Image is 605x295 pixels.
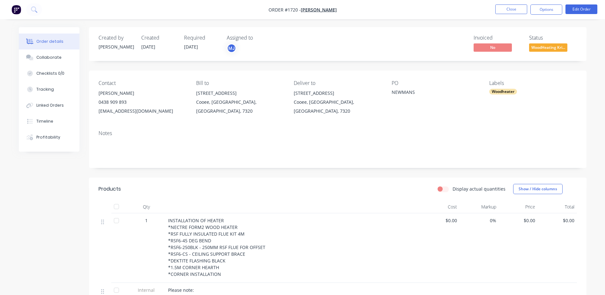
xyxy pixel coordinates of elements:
[99,43,134,50] div: [PERSON_NAME]
[11,5,21,14] img: Factory
[529,43,567,51] span: WoodHeating Kri...
[184,44,198,50] span: [DATE]
[36,71,64,76] div: Checklists 0/0
[141,44,155,50] span: [DATE]
[499,200,538,213] div: Price
[196,80,284,86] div: Bill to
[529,35,577,41] div: Status
[19,49,79,65] button: Collaborate
[583,273,599,289] iframe: Intercom live chat
[36,102,64,108] div: Linked Orders
[462,217,496,224] span: 0%
[36,87,54,92] div: Tracking
[19,97,79,113] button: Linked Orders
[269,7,301,13] span: Order #1720 -
[99,130,577,136] div: Notes
[141,35,176,41] div: Created
[196,98,284,116] div: Cooee, [GEOGRAPHIC_DATA], [GEOGRAPHIC_DATA], 7320
[392,80,479,86] div: PO
[36,118,53,124] div: Timeline
[19,129,79,145] button: Profitability
[99,89,186,116] div: [PERSON_NAME]0438 909 893[EMAIL_ADDRESS][DOMAIN_NAME]
[501,217,535,224] span: $0.00
[196,89,284,98] div: [STREET_ADDRESS]
[19,113,79,129] button: Timeline
[196,89,284,116] div: [STREET_ADDRESS]Cooee, [GEOGRAPHIC_DATA], [GEOGRAPHIC_DATA], 7320
[184,35,219,41] div: Required
[168,217,265,277] span: INSTALLATION OF HEATER *NECTRE FORM2 WOOD HEATER *RSF FULLY INSULATED FLUE KIT 4M *RSF6-45 DEG BE...
[460,200,499,213] div: Markup
[538,200,577,213] div: Total
[453,185,505,192] label: Display actual quantities
[294,89,381,98] div: [STREET_ADDRESS]
[294,98,381,116] div: Cooee, [GEOGRAPHIC_DATA], [GEOGRAPHIC_DATA], 7320
[421,200,460,213] div: Cost
[99,80,186,86] div: Contact
[474,43,512,51] span: No
[530,4,562,15] button: Options
[99,98,186,107] div: 0438 909 893
[127,200,166,213] div: Qty
[36,39,63,44] div: Order details
[540,217,574,224] span: $0.00
[19,65,79,81] button: Checklists 0/0
[489,89,517,95] div: Woodheater
[227,35,291,41] div: Assigned to
[36,134,60,140] div: Profitability
[489,80,577,86] div: Labels
[36,55,62,60] div: Collaborate
[99,35,134,41] div: Created by
[19,34,79,49] button: Order details
[130,287,163,293] span: Internal
[99,107,186,116] div: [EMAIL_ADDRESS][DOMAIN_NAME]
[294,80,381,86] div: Deliver to
[227,43,236,53] button: MJ
[495,4,527,14] button: Close
[145,217,148,224] span: 1
[294,89,381,116] div: [STREET_ADDRESS]Cooee, [GEOGRAPHIC_DATA], [GEOGRAPHIC_DATA], 7320
[19,81,79,97] button: Tracking
[565,4,597,14] button: Edit Order
[99,185,121,193] div: Products
[392,89,471,98] div: NEWMANS
[423,217,457,224] span: $0.00
[529,43,567,53] button: WoodHeating Kri...
[513,184,563,194] button: Show / Hide columns
[99,89,186,98] div: [PERSON_NAME]
[474,35,521,41] div: Invoiced
[301,7,337,13] a: [PERSON_NAME]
